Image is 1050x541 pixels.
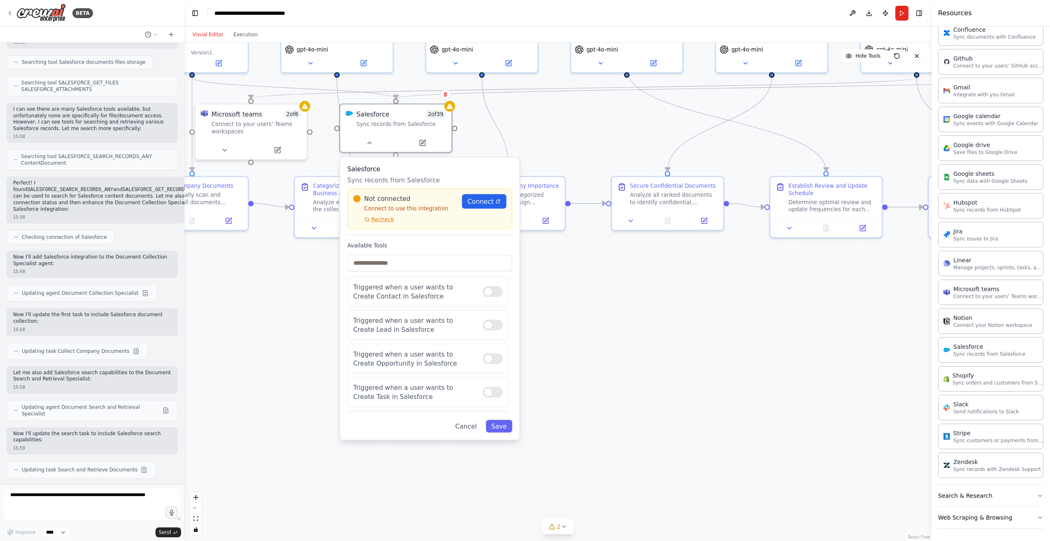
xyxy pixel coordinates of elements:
[953,466,1041,473] p: Sync records with Zendesk Support
[297,46,328,54] span: gpt-4o-mini
[441,46,473,54] span: gpt-4o-mini
[142,30,161,40] button: Switch to previous chat
[190,513,201,524] button: fit view
[188,78,400,99] g: Edge from 17f3eac3-6e5b-4fc3-beb7-1a95492e87ca to c9d86168-da85-4789-b473-3c1243990d17
[353,216,394,223] button: Recheck
[191,49,212,56] div: Version 1
[769,176,883,238] div: Establish Review and Update ScheduleDetermine optimal review and update frequencies for each docu...
[253,199,289,212] g: Edge from 4b246352-9124-4854-a4d4-8f218bf13144 to a775c412-f534-4a17-80a2-4dd2ce7f2a70
[338,58,389,68] button: Open in side panel
[313,199,401,213] div: Analyze each document from the collected inventory and categorize them into specific business are...
[154,191,242,206] div: Systematically scan and inventory all documents belonging to {company_name} from multiple sources...
[13,431,171,443] p: Now I'll update the search task to include Salesforce search capabilities:
[953,26,1036,34] div: Confluence
[953,437,1044,444] p: Sync customers or payments from Stripe
[953,264,1044,271] p: Manage projects, sprints, tasks, and bug tracking in Linear
[364,194,411,203] span: Not connected
[628,58,679,68] button: Open in side panel
[193,58,244,68] button: Open in side panel
[953,198,1021,207] div: Hubspot
[938,485,1043,506] button: Search & Research
[353,383,476,401] p: Triggered when a user wants to Create Task in Salesforce
[943,231,950,238] img: Jira
[952,380,1043,386] p: Sync orders and customers from Shopify
[353,205,457,212] p: Connect to use this integration
[952,371,1043,380] div: Shopify
[353,350,476,368] p: Triggered when a user wants to Create Opportunity in Salesforce
[472,182,559,190] div: Rank Documents by Importance
[22,290,139,296] span: Updating agent Document Collection Specialist
[953,408,1019,415] p: Send notifications to Slack
[13,133,171,140] div: 15:58
[630,191,718,206] div: Analyze all ranked documents to identify confidential, sensitive, and restricted materials based ...
[194,103,307,160] div: Microsoft TeamsMicrosoft teams2of6Connect to your users’ Teams workspaces
[571,199,606,208] g: Edge from 0770405f-a55d-4a0c-adfa-46e213c18c95 to 31a7a26a-2e59-42bc-a5b1-de03312b075f
[943,433,950,440] img: Stripe
[557,522,561,531] span: 2
[943,30,950,36] img: Confluence
[938,8,972,18] h4: Resources
[13,268,171,275] div: 15:58
[663,78,776,171] g: Edge from eef53d19-17cf-48e5-ae06-58add62c4403 to 31a7a26a-2e59-42bc-a5b1-de03312b075f
[189,7,201,19] button: Hide left sidebar
[887,203,923,212] g: Edge from f2ec1eb5-528f-4ba2-abc4-4a8195411685 to 40a92fd9-c699-4aaa-9e33-c8c3d666711a
[13,106,171,132] p: I can see there are many Salesforce tools available, but unfortunately none are specifically for ...
[788,182,876,197] div: Establish Review and Update Schedule
[953,112,1038,120] div: Google calendar
[788,199,876,213] div: Determine optimal review and update frequencies for each document based on its importance ranking...
[908,535,930,539] a: React Flow attribution
[953,207,1021,213] p: Sync records from HubSpot
[3,527,39,538] button: Improve
[156,527,181,537] button: Send
[953,458,1041,466] div: Zendesk
[953,429,1044,437] div: Stripe
[953,63,1044,69] p: Connect to your users’ GitHub accounts
[943,462,950,469] img: Zendesk
[953,120,1038,127] p: Sync events with Google Calendar
[13,254,171,267] p: Now I'll add Salesforce integration to the Document Collection Specialist agent:
[943,404,950,411] img: Slack
[586,46,618,54] span: gpt-4o-mini
[630,182,716,190] div: Secure Confidential Documents
[855,53,880,59] span: Hide Tools
[21,153,171,166] span: Searching tool SALESFORCE_SEARCH_RECORDS_ANY ContentDocument
[486,420,512,433] button: Save
[938,507,1043,528] button: Web Scraping & Browsing
[953,256,1044,264] div: Linear
[688,215,720,226] button: Open in side panel
[188,30,228,40] button: Visual Editor
[22,59,146,65] span: Searching tool Salesforce documents files storage
[72,8,93,18] div: BETA
[876,46,908,54] span: gpt-4o-mini
[27,187,113,193] code: SALESFORCE_SEARCH_RECORDS_ANY
[22,466,137,473] span: Updating task Search and Retrieve Documents
[347,175,512,184] p: Sync records from Salesforce
[13,214,229,220] div: 15:58
[13,370,171,382] p: Let me also add Salesforce search capabilities to the Document Search and Retrieval Specialist:
[165,30,178,40] button: Start a new chat
[13,326,171,333] div: 15:58
[22,404,160,417] span: Updating agent Document Search and Retrieval Specialist
[953,34,1036,40] p: Sync documents with Confluence
[201,110,208,117] img: Microsoft Teams
[953,322,1032,329] p: Connect your Notion workspace
[283,110,301,119] span: Number of enabled actions
[953,141,1017,149] div: Google drive
[440,89,451,100] button: Delete node
[953,293,1044,300] p: Connect to your users’ Teams workspaces
[347,242,512,250] label: Available Tools
[190,524,201,535] button: toggle interactivity
[397,138,448,148] button: Open in side panel
[332,78,355,171] g: Edge from 9d9a5b2d-c06f-4673-9fb0-58b3df608c34 to a775c412-f534-4a17-80a2-4dd2ce7f2a70
[165,506,178,519] button: Click to speak your automation idea
[13,384,171,390] div: 15:58
[953,351,1025,357] p: Sync records from Salesforce
[190,492,201,535] div: React Flow controls
[450,420,482,433] button: Cancel
[372,216,394,223] span: Recheck
[953,91,1015,98] p: Integrate with you Gmail
[294,176,407,238] div: Categorize Documents by Business AreaAnalyze each document from the collected inventory and categ...
[943,87,950,94] img: Gmail
[188,78,197,171] g: Edge from 17f3eac3-6e5b-4fc3-beb7-1a95492e87ca to 4b246352-9124-4854-a4d4-8f218bf13144
[346,110,353,117] img: Salesforce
